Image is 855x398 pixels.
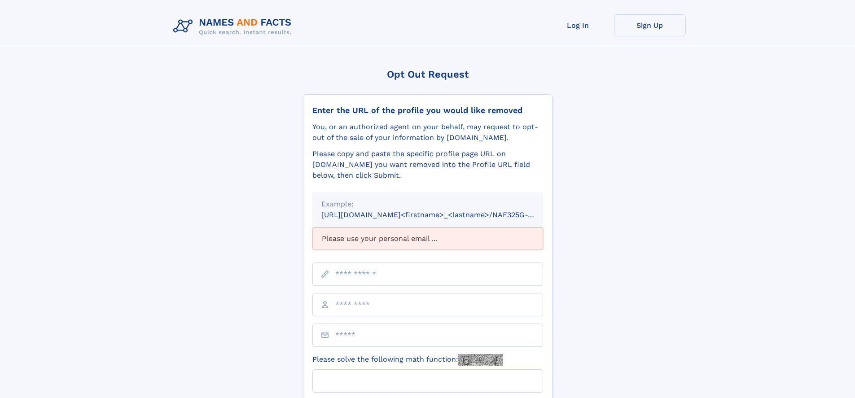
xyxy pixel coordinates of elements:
div: Example: [321,199,534,210]
small: [URL][DOMAIN_NAME]<firstname>_<lastname>/NAF325G-xxxxxxxx [321,210,560,219]
label: Please solve the following math function: [312,354,503,366]
div: Please copy and paste the specific profile page URL on [DOMAIN_NAME] you want removed into the Pr... [312,149,543,181]
a: Log In [542,14,614,36]
div: Please use your personal email ... [312,227,543,250]
img: Logo Names and Facts [170,14,299,39]
div: You, or an authorized agent on your behalf, may request to opt-out of the sale of your informatio... [312,122,543,143]
div: Enter the URL of the profile you would like removed [312,105,543,115]
div: Opt Out Request [303,69,552,80]
a: Sign Up [614,14,686,36]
